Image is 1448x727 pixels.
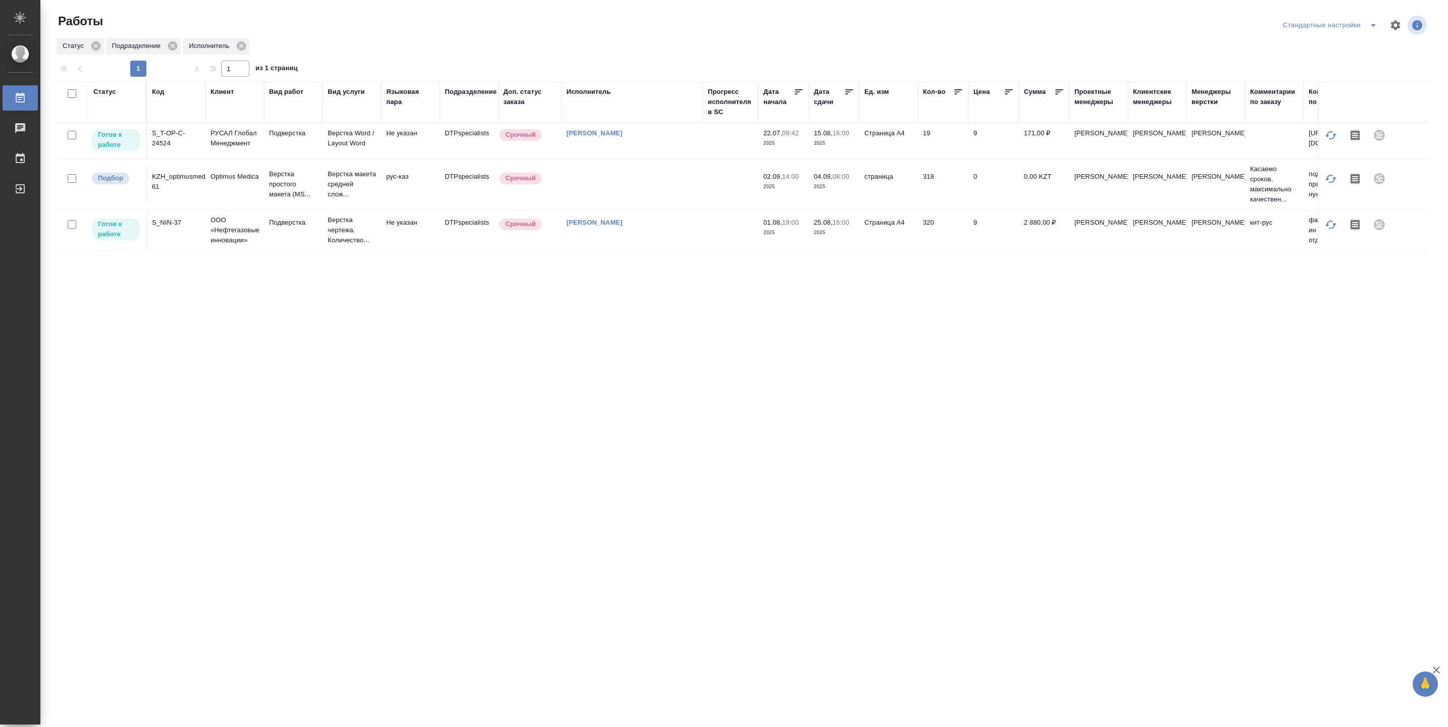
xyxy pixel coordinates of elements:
p: Optimus Medica [211,172,259,182]
p: Готов к работе [98,130,134,150]
td: [PERSON_NAME] [1128,167,1186,202]
p: Верстка чертежа. Количество... [328,215,376,245]
button: Скопировать мини-бриф [1343,123,1367,147]
td: 2 880,00 ₽ [1019,213,1069,248]
div: Вид работ [269,87,303,97]
div: Исполнитель может приступить к работе [91,218,141,241]
p: [URL][DOMAIN_NAME].. [1309,128,1357,148]
p: [PERSON_NAME] [1192,172,1240,182]
p: 2025 [763,182,804,192]
p: 08:00 [833,173,849,180]
p: 22.07, [763,129,782,137]
td: страница [859,167,918,202]
p: Исполнитель [189,41,233,51]
td: 318 [918,167,968,202]
div: Подразделение [445,87,497,97]
div: Статус [93,87,116,97]
div: Комментарии по работе [1309,87,1357,107]
p: 14:00 [782,173,799,180]
div: Вид услуги [328,87,365,97]
div: Проектные менеджеры [1074,87,1123,107]
p: 16:00 [833,129,849,137]
td: рус-каз [381,167,440,202]
a: [PERSON_NAME] [566,129,623,137]
div: Исполнитель может приступить к работе [91,128,141,152]
p: ООО «Нефтегазовые инновации» [211,215,259,245]
div: Клиентские менеджеры [1133,87,1181,107]
div: Дата сдачи [814,87,844,107]
p: Подверстка [269,218,318,228]
p: 25.08, [814,219,833,226]
div: Проект не привязан [1367,167,1391,191]
p: [PERSON_NAME] [1192,128,1240,138]
td: 9 [968,123,1019,159]
p: Верстка макета средней слож... [328,169,376,199]
p: 09:42 [782,129,799,137]
div: Исполнитель [566,87,611,97]
p: Подразделение [112,41,164,51]
p: подверстать, править где нужно таблич... [1309,169,1357,199]
td: DTPspecialists [440,123,498,159]
div: Дата начала [763,87,794,107]
div: Доп. статус заказа [503,87,556,107]
td: DTPspecialists [440,167,498,202]
td: DTPspecialists [440,213,498,248]
p: 01.08, [763,219,782,226]
span: Работы [56,13,103,29]
td: Страница А4 [859,213,918,248]
td: 0,00 KZT [1019,167,1069,202]
div: split button [1280,17,1383,33]
p: Подбор [98,173,123,183]
p: Касаемо сроков, максимально качествен... [1250,164,1299,204]
div: Код [152,87,164,97]
p: кит-рус [1250,218,1299,228]
div: Можно подбирать исполнителей [91,172,141,185]
div: Проект не привязан [1367,213,1391,237]
div: Языковая пара [386,87,435,107]
td: 19 [918,123,968,159]
p: Срочный [505,173,536,183]
div: Кол-во [923,87,946,97]
div: Подразделение [106,38,181,55]
span: Настроить таблицу [1383,13,1408,37]
button: Скопировать мини-бриф [1343,213,1367,237]
p: 16:00 [833,219,849,226]
div: Проект не привязан [1367,123,1391,147]
p: 2025 [814,182,854,192]
a: [PERSON_NAME] [566,219,623,226]
td: [PERSON_NAME] [1128,213,1186,248]
button: Обновить [1319,213,1343,237]
td: [PERSON_NAME] [1069,123,1128,159]
td: Не указан [381,123,440,159]
p: РУСАЛ Глобал Менеджмент [211,128,259,148]
td: 0 [968,167,1019,202]
td: Не указан [381,213,440,248]
p: Срочный [505,130,536,140]
p: 15.08, [814,129,833,137]
div: Комментарии по заказу [1250,87,1299,107]
p: 2025 [763,228,804,238]
div: Прогресс исполнителя в SC [708,87,753,117]
div: Исполнитель [183,38,249,55]
div: Статус [57,38,104,55]
span: из 1 страниц [255,62,298,77]
p: Срочный [505,219,536,229]
td: [PERSON_NAME] [1069,167,1128,202]
div: S_NIN-37 [152,218,200,228]
p: 04.09, [814,173,833,180]
button: Скопировать мини-бриф [1343,167,1367,191]
button: 🙏 [1413,671,1438,697]
td: 171,00 ₽ [1019,123,1069,159]
p: 2025 [814,138,854,148]
p: 2025 [763,138,804,148]
div: Менеджеры верстки [1192,87,1240,107]
p: файлы в папке ин эти файлы отдам 04.... [1309,215,1357,245]
div: KZH_optimusmedica-61 [152,172,200,192]
div: Ед. изм [864,87,889,97]
p: Верстка Word / Layout Word [328,128,376,148]
p: Статус [63,41,87,51]
td: [PERSON_NAME] [1069,213,1128,248]
p: [PERSON_NAME] [1192,218,1240,228]
p: 19:00 [782,219,799,226]
td: [PERSON_NAME] [1128,123,1186,159]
